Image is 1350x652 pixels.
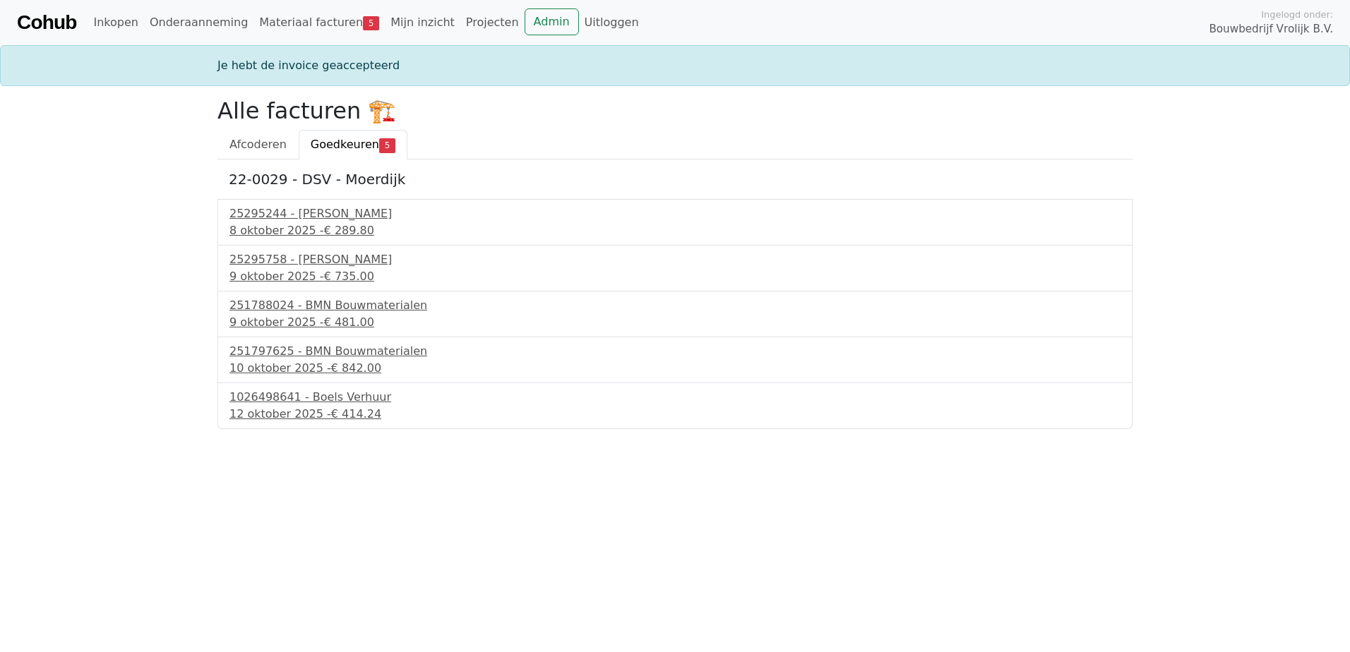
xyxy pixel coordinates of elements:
div: 251788024 - BMN Bouwmaterialen [229,297,1121,314]
a: Admin [525,8,579,35]
span: € 414.24 [331,407,381,421]
div: Je hebt de invoice geaccepteerd [209,57,1141,74]
a: Onderaanneming [144,8,253,37]
div: 9 oktober 2025 - [229,314,1121,331]
div: 8 oktober 2025 - [229,222,1121,239]
div: 251797625 - BMN Bouwmaterialen [229,343,1121,360]
span: € 289.80 [324,224,374,237]
div: 1026498641 - Boels Verhuur [229,389,1121,406]
span: Ingelogd onder: [1261,8,1333,21]
span: Afcoderen [229,138,287,151]
a: 251797625 - BMN Bouwmaterialen10 oktober 2025 -€ 842.00 [229,343,1121,377]
a: 25295758 - [PERSON_NAME]9 oktober 2025 -€ 735.00 [229,251,1121,285]
h5: 22-0029 - DSV - Moerdijk [229,171,1121,188]
div: 12 oktober 2025 - [229,406,1121,423]
a: 1026498641 - Boels Verhuur12 oktober 2025 -€ 414.24 [229,389,1121,423]
a: Mijn inzicht [385,8,460,37]
div: 10 oktober 2025 - [229,360,1121,377]
span: € 735.00 [324,270,374,283]
span: € 481.00 [324,315,374,329]
a: Inkopen [88,8,143,37]
div: 9 oktober 2025 - [229,268,1121,285]
div: 25295244 - [PERSON_NAME] [229,205,1121,222]
span: 5 [379,138,395,152]
span: 5 [363,16,379,30]
a: Projecten [460,8,525,37]
a: Uitloggen [579,8,645,37]
a: Goedkeuren5 [299,130,407,159]
a: Materiaal facturen5 [253,8,385,37]
a: 251788024 - BMN Bouwmaterialen9 oktober 2025 -€ 481.00 [229,297,1121,331]
span: € 842.00 [331,361,381,375]
span: Goedkeuren [311,138,379,151]
h2: Alle facturen 🏗️ [217,97,1133,124]
span: Bouwbedrijf Vrolijk B.V. [1209,21,1333,37]
a: 25295244 - [PERSON_NAME]8 oktober 2025 -€ 289.80 [229,205,1121,239]
div: 25295758 - [PERSON_NAME] [229,251,1121,268]
a: Cohub [17,6,76,40]
a: Afcoderen [217,130,299,159]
